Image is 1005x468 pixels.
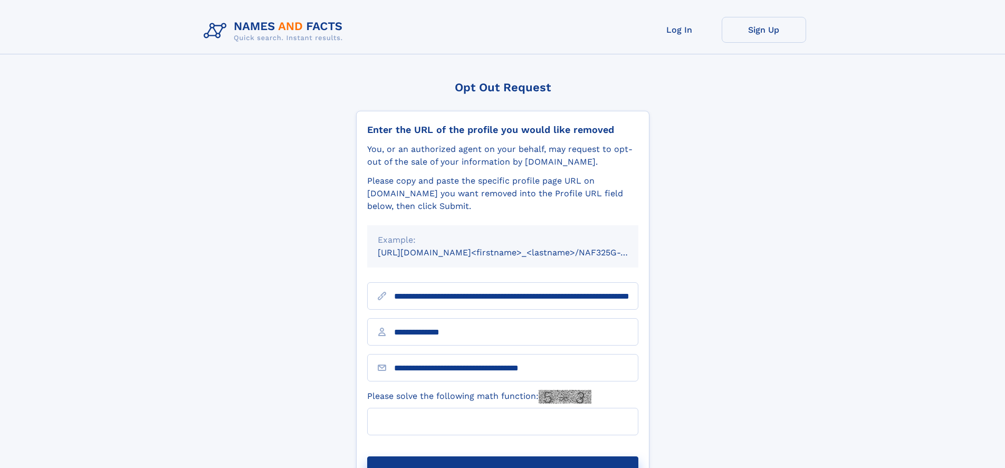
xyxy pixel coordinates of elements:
[367,143,638,168] div: You, or an authorized agent on your behalf, may request to opt-out of the sale of your informatio...
[378,247,658,257] small: [URL][DOMAIN_NAME]<firstname>_<lastname>/NAF325G-xxxxxxxx
[356,81,649,94] div: Opt Out Request
[367,390,591,404] label: Please solve the following math function:
[378,234,628,246] div: Example:
[722,17,806,43] a: Sign Up
[199,17,351,45] img: Logo Names and Facts
[367,175,638,213] div: Please copy and paste the specific profile page URL on [DOMAIN_NAME] you want removed into the Pr...
[367,124,638,136] div: Enter the URL of the profile you would like removed
[637,17,722,43] a: Log In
